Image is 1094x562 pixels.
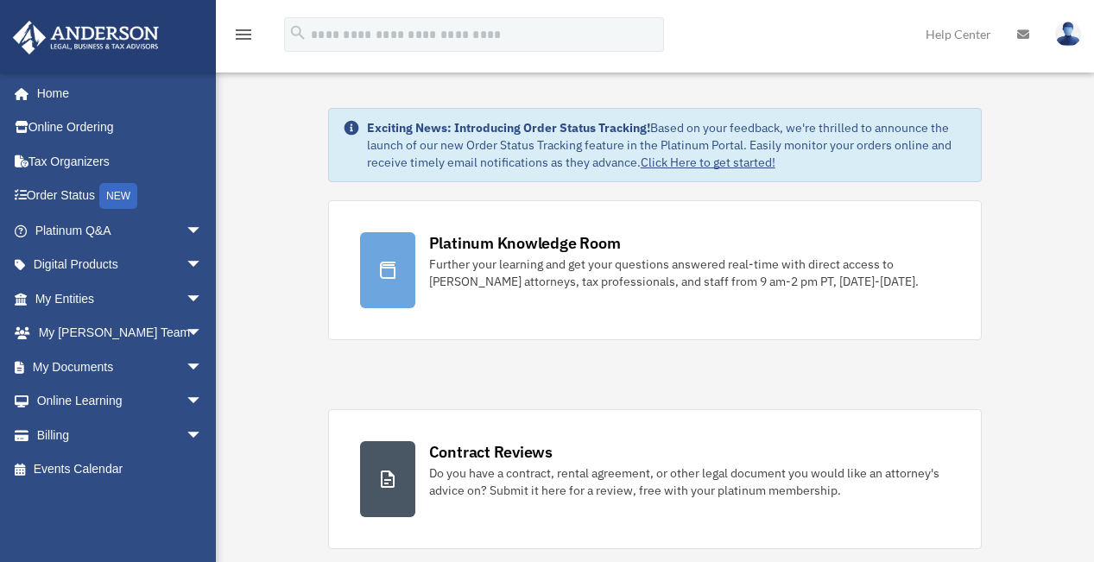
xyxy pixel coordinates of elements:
[186,384,220,420] span: arrow_drop_down
[186,350,220,385] span: arrow_drop_down
[12,76,220,111] a: Home
[12,213,229,248] a: Platinum Q&Aarrow_drop_down
[328,409,983,549] a: Contract Reviews Do you have a contract, rental agreement, or other legal document you would like...
[233,30,254,45] a: menu
[12,248,229,282] a: Digital Productsarrow_drop_down
[641,155,775,170] a: Click Here to get started!
[12,350,229,384] a: My Documentsarrow_drop_down
[367,119,968,171] div: Based on your feedback, we're thrilled to announce the launch of our new Order Status Tracking fe...
[12,179,229,214] a: Order StatusNEW
[429,441,553,463] div: Contract Reviews
[12,316,229,350] a: My [PERSON_NAME] Teamarrow_drop_down
[186,281,220,317] span: arrow_drop_down
[186,213,220,249] span: arrow_drop_down
[8,21,164,54] img: Anderson Advisors Platinum Portal
[233,24,254,45] i: menu
[429,256,951,290] div: Further your learning and get your questions answered real-time with direct access to [PERSON_NAM...
[429,232,621,254] div: Platinum Knowledge Room
[12,384,229,419] a: Online Learningarrow_drop_down
[1055,22,1081,47] img: User Pic
[12,281,229,316] a: My Entitiesarrow_drop_down
[367,120,650,136] strong: Exciting News: Introducing Order Status Tracking!
[429,464,951,499] div: Do you have a contract, rental agreement, or other legal document you would like an attorney's ad...
[12,111,229,145] a: Online Ordering
[12,418,229,452] a: Billingarrow_drop_down
[328,200,983,340] a: Platinum Knowledge Room Further your learning and get your questions answered real-time with dire...
[12,144,229,179] a: Tax Organizers
[186,248,220,283] span: arrow_drop_down
[99,183,137,209] div: NEW
[288,23,307,42] i: search
[186,316,220,351] span: arrow_drop_down
[12,452,229,487] a: Events Calendar
[186,418,220,453] span: arrow_drop_down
